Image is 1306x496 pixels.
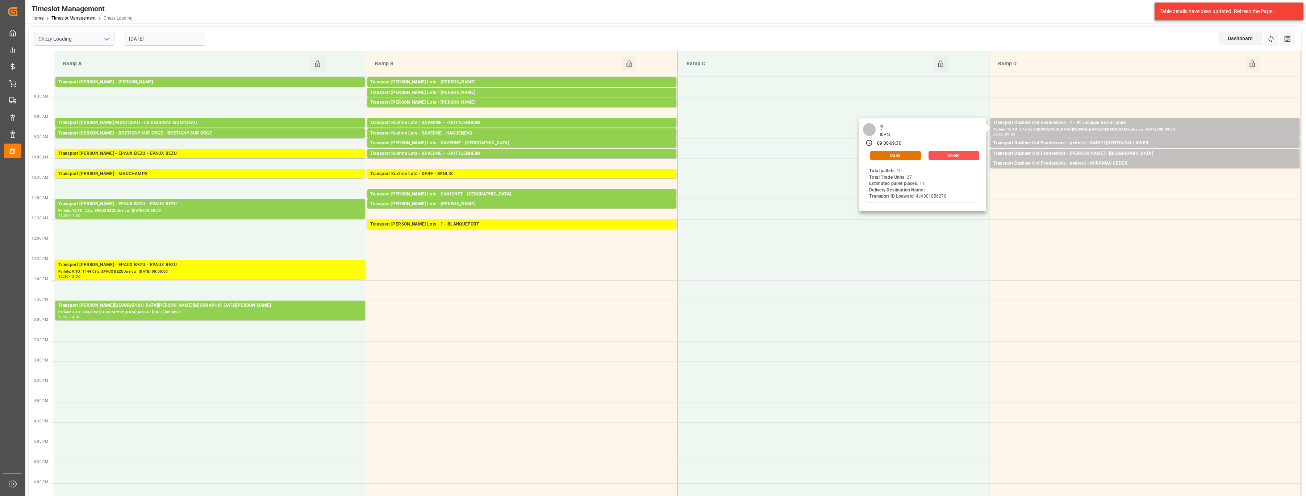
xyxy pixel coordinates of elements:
span: 12:30 PM [32,257,48,261]
span: 2:00 PM [34,318,48,322]
a: Home [32,16,43,21]
div: 09:00 [993,133,1004,136]
div: Pallets: ,TU: 2376,City: EPAUX BEZU,Arrival: [DATE] 00:00:00 [58,157,362,164]
div: Transport Kuehne Lots - SAVERNE - ~DUTTLENHEIM [370,150,673,157]
div: Transport [PERSON_NAME] Lots - [PERSON_NAME] [370,99,673,106]
div: : 10 : 27 : 11 : : 4c4801856278 [869,168,946,200]
div: Pallets: ,TU: 121,City: HAGUENEAU,Arrival: [DATE] 00:00:00 [370,137,673,143]
div: Ramp D [995,57,1245,71]
div: Pallets: 2,TU: 110,City: [GEOGRAPHIC_DATA],Arrival: [DATE] 00:00:00 [370,96,673,103]
div: Transport [PERSON_NAME] Lots - [PERSON_NAME] [370,201,673,208]
div: Pallets: 10,TU: 27,City: [GEOGRAPHIC_DATA][PERSON_NAME][PERSON_NAME],Arrival: [DATE] 00:00:00 [993,127,1297,133]
div: Ramp B [372,57,622,71]
button: open menu [101,33,112,45]
div: Pallets: 3,TU: 143,City: [GEOGRAPHIC_DATA],Arrival: [DATE] 00:00:00 [58,309,362,315]
div: Transport [PERSON_NAME] - [PERSON_NAME] [58,79,362,86]
div: Ramp C [684,57,933,71]
a: Timeslot Management [51,16,96,21]
div: Pallets: 2,TU: 80,City: ~[GEOGRAPHIC_DATA],Arrival: [DATE] 00:00:00 [370,157,673,164]
div: Transport [PERSON_NAME] Lots - [PERSON_NAME] [370,89,673,96]
div: Pallets: 9,TU: 1144,City: EPAUX BEZU,Arrival: [DATE] 00:00:00 [58,269,362,275]
div: Transport Dachser Cof Foodservice - ? - St Jacques De La Lande [993,119,1297,127]
div: Transport Kuehne Lots - SAVERNE - ~DUTTLENHEIM [370,119,673,127]
span: 1:30 PM [34,297,48,301]
div: Pallets: 1,TU: 907,City: [GEOGRAPHIC_DATA],Arrival: [DATE] 00:00:00 [370,178,673,184]
div: Dashboard [1219,32,1263,45]
div: Pallets: 16,TU: ,City: EPAUX BEZU,Arrival: [DATE] 00:00:00 [58,208,362,214]
span: 12:00 PM [32,236,48,240]
span: 10:00 AM [32,155,48,159]
span: 10:30 AM [32,175,48,179]
span: 4:00 PM [34,399,48,403]
div: Pallets: 6,TU: ,City: [GEOGRAPHIC_DATA],Arrival: [DATE] 00:00:00 [993,157,1297,164]
div: Pallets: 5,TU: 194,City: [GEOGRAPHIC_DATA],Arrival: [DATE] 00:00:00 [370,228,673,234]
div: Transport [PERSON_NAME] MONTCEAU - LE COUDRAY MONTCEAU [58,119,362,127]
span: 4:30 PM [34,419,48,423]
div: 09:30 [890,140,901,147]
div: Pallets: 3,TU: ,City: [GEOGRAPHIC_DATA],Arrival: [DATE] 00:00:00 [58,137,362,143]
div: - [889,140,890,147]
div: Pallets: 7,TU: 554,City: [GEOGRAPHIC_DATA],Arrival: [DATE] 00:00:00 [370,198,673,204]
b: Delivery Destination Name [869,187,923,193]
button: Delete [929,151,979,160]
div: 12:30 [58,275,69,278]
div: Pallets: ,TU: 44,City: ~[GEOGRAPHIC_DATA],Arrival: [DATE] 00:00:00 [370,127,673,133]
span: 8:30 AM [34,94,48,98]
span: 6:00 PM [34,480,48,484]
span: 11:30 AM [32,216,48,220]
div: 09:00 [877,140,889,147]
div: Pallets: ,TU: 165,City: [GEOGRAPHIC_DATA],Arrival: [DATE] 00:00:00 [370,106,673,112]
div: - [69,275,70,278]
button: Open [870,151,921,160]
div: Pallets: ,TU: 330,City: [GEOGRAPHIC_DATA],Arrival: [DATE] 00:00:00 [58,127,362,133]
input: DD-MM-YYYY [125,32,205,46]
div: Table details have been updated. Refresh the Page!. [1160,8,1293,15]
div: - [1004,133,1005,136]
div: Transport [PERSON_NAME][GEOGRAPHIC_DATA][PERSON_NAME][GEOGRAPHIC_DATA][PERSON_NAME] [58,302,362,309]
div: Transport [PERSON_NAME] - EPAUX BEZU - EPAUX BEZU [58,150,362,157]
div: 13:00 [70,275,80,278]
div: 14:00 [70,315,80,319]
b: Total pallets [869,168,894,173]
b: Estimated pallet places [869,181,917,186]
span: 5:00 PM [34,439,48,443]
div: Transport [PERSON_NAME] Lots - ? - BLANQUEFORT [370,221,673,228]
div: Transport [PERSON_NAME] Lots - GAVIGNET - [GEOGRAPHIC_DATA] [370,191,673,198]
div: Pallets: ,TU: 28,City: [GEOGRAPHIC_DATA],Arrival: [DATE] 00:00:00 [370,147,673,153]
div: Transport [PERSON_NAME] Lots - SAVERNE - [GEOGRAPHIC_DATA] [370,140,673,147]
div: Pallets: ,TU: 224,City: [GEOGRAPHIC_DATA],Arrival: [DATE] 00:00:00 [370,208,673,214]
div: ? [877,121,894,132]
div: Pallets: 2,TU: 16,City: MIRAMAS CEDEX,Arrival: [DATE] 00:00:00 [993,167,1297,173]
div: Pallets: 52,TU: 1172,City: [GEOGRAPHIC_DATA],Arrival: [DATE] 00:00:00 [58,178,362,184]
span: 11:00 AM [32,196,48,200]
b: Transport ID Logward [869,194,914,199]
div: Pallets: 20,TU: ,City: [GEOGRAPHIC_DATA],Arrival: [DATE] 00:00:00 [370,86,673,92]
input: Type to search/select [34,32,114,46]
span: 1:00 PM [34,277,48,281]
div: 11:00 [58,214,69,217]
span: 9:00 AM [34,115,48,119]
span: 9:30 AM [34,135,48,139]
div: Transport Kuehne Lots - SAVERNE - HAGUENEAU [370,130,673,137]
div: Transport [PERSON_NAME] Lots - [PERSON_NAME] [370,79,673,86]
div: Transport Kuehne Lots - DERE - SENLIS [370,170,673,178]
div: Transport Dachser Cof Foodservice - pedretti - MIRAMAS CEDEX [993,160,1297,167]
span: 5:30 PM [34,460,48,464]
div: - [69,214,70,217]
span: 2:30 PM [34,338,48,342]
div: Transport [PERSON_NAME] - EPAUX BEZU - EPAUX BEZU [58,261,362,269]
div: Ramp A [60,57,310,71]
div: Pallets: 8,TU: 25,City: [GEOGRAPHIC_DATA][PERSON_NAME],Arrival: [DATE] 00:00:00 [993,147,1297,153]
span: 3:30 PM [34,379,48,383]
b: Total Trade Units [869,175,904,180]
div: Transport Dachser Cof Foodservice - pedretti - SAINT-QUENTIN FALLAVIER [993,140,1297,147]
div: Transport [PERSON_NAME] - BRETIGNY SUR ORGE - BRETIGNY SUR ORGE [58,130,362,137]
div: Transport [PERSON_NAME] - MAUCHAMPS [58,170,362,178]
div: Transport [PERSON_NAME] - EPAUX BEZU - EPAUX BEZU [58,201,362,208]
div: Pallets: 1,TU: 241,City: [GEOGRAPHIC_DATA],Arrival: [DATE] 00:00:00 [58,86,362,92]
div: Transport Dachser Cof Foodservice - [PERSON_NAME] - [GEOGRAPHIC_DATA] [993,150,1297,157]
span: 3:00 PM [34,358,48,362]
div: Timeslot Management [32,3,133,14]
div: 13:30 [58,315,69,319]
div: 09:30 [1005,133,1015,136]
